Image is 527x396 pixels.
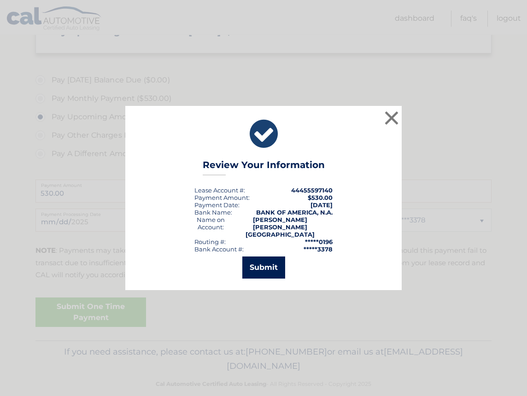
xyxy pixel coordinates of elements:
div: Payment Amount: [194,194,250,201]
span: Payment Date [194,201,238,209]
div: Bank Name: [194,209,232,216]
div: : [194,201,240,209]
button: Submit [242,256,285,279]
div: Routing #: [194,238,226,245]
button: × [382,109,401,127]
h3: Review Your Information [203,159,325,175]
strong: [PERSON_NAME] [PERSON_NAME][GEOGRAPHIC_DATA] [246,216,315,238]
div: Bank Account #: [194,245,244,253]
strong: 44455597140 [291,186,333,194]
strong: BANK OF AMERICA, N.A. [256,209,333,216]
span: $530.00 [308,194,333,201]
div: Name on Account: [194,216,227,238]
div: Lease Account #: [194,186,245,194]
span: [DATE] [310,201,333,209]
